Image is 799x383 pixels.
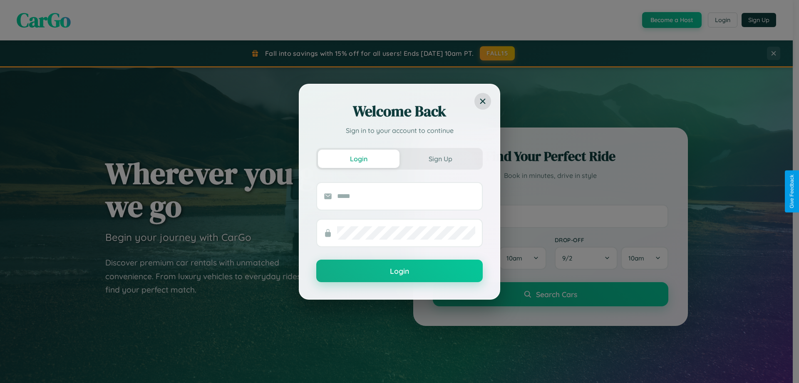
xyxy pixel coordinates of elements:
[316,101,483,121] h2: Welcome Back
[399,150,481,168] button: Sign Up
[789,175,795,208] div: Give Feedback
[316,125,483,135] p: Sign in to your account to continue
[316,260,483,282] button: Login
[318,150,399,168] button: Login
